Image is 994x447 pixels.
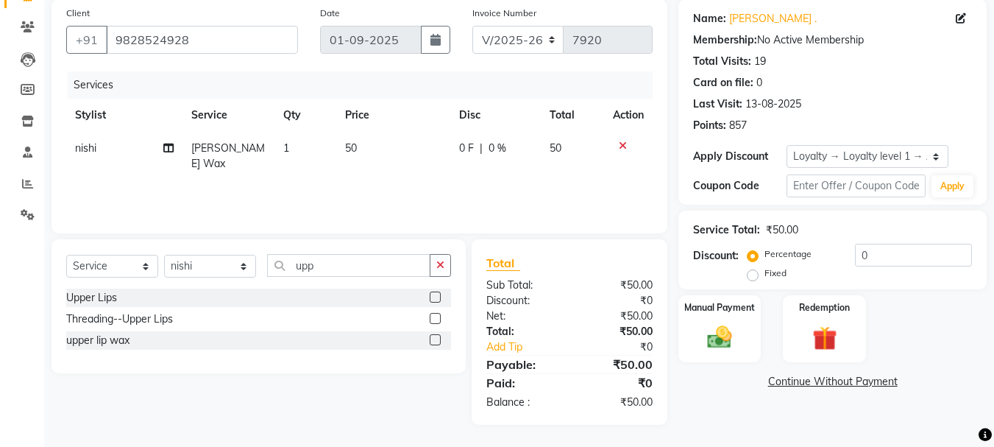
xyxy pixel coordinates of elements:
[66,312,173,327] div: Threading--Upper Lips
[66,26,107,54] button: +91
[106,26,298,54] input: Search by Name/Mobile/Email/Code
[450,99,541,132] th: Disc
[182,99,275,132] th: Service
[693,11,726,27] div: Name:
[569,356,664,373] div: ₹50.00
[693,75,753,91] div: Card on file:
[283,141,289,155] span: 1
[693,149,786,164] div: Apply Discount
[931,175,973,197] button: Apply
[604,99,653,132] th: Action
[569,309,664,324] div: ₹50.00
[693,118,726,133] div: Points:
[586,339,664,355] div: ₹0
[693,96,742,112] div: Last Visit:
[787,175,926,197] input: Enter Offer / Coupon Code
[475,356,569,373] div: Payable:
[475,293,569,309] div: Discount:
[66,7,90,20] label: Client
[472,7,536,20] label: Invoice Number
[569,324,664,339] div: ₹50.00
[693,178,786,194] div: Coupon Code
[756,75,762,91] div: 0
[475,395,569,410] div: Balance :
[754,54,766,69] div: 19
[489,141,506,156] span: 0 %
[68,71,664,99] div: Services
[475,309,569,324] div: Net:
[693,248,739,264] div: Discount:
[486,256,520,271] span: Total
[729,118,747,133] div: 857
[569,293,664,309] div: ₹0
[745,96,801,112] div: 13-08-2025
[681,374,984,390] a: Continue Without Payment
[541,99,605,132] th: Total
[320,7,340,20] label: Date
[799,301,850,314] label: Redemption
[336,99,450,132] th: Price
[459,141,474,156] span: 0 F
[475,324,569,339] div: Total:
[729,11,817,27] a: [PERSON_NAME] .
[764,247,812,261] label: Percentage
[569,278,664,293] div: ₹50.00
[66,99,182,132] th: Stylist
[66,333,129,348] div: upper lip wax
[693,54,751,69] div: Total Visits:
[345,141,357,155] span: 50
[191,141,265,170] span: [PERSON_NAME] Wax
[569,374,664,392] div: ₹0
[267,254,430,277] input: Search or Scan
[75,141,96,155] span: nishi
[480,141,483,156] span: |
[766,222,798,238] div: ₹50.00
[805,323,845,353] img: _gift.svg
[274,99,336,132] th: Qty
[475,339,585,355] a: Add Tip
[475,374,569,392] div: Paid:
[684,301,755,314] label: Manual Payment
[693,222,760,238] div: Service Total:
[693,32,757,48] div: Membership:
[569,395,664,410] div: ₹50.00
[66,290,117,306] div: Upper Lips
[550,141,561,155] span: 50
[700,323,739,351] img: _cash.svg
[693,32,972,48] div: No Active Membership
[475,278,569,293] div: Sub Total:
[764,267,787,280] label: Fixed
